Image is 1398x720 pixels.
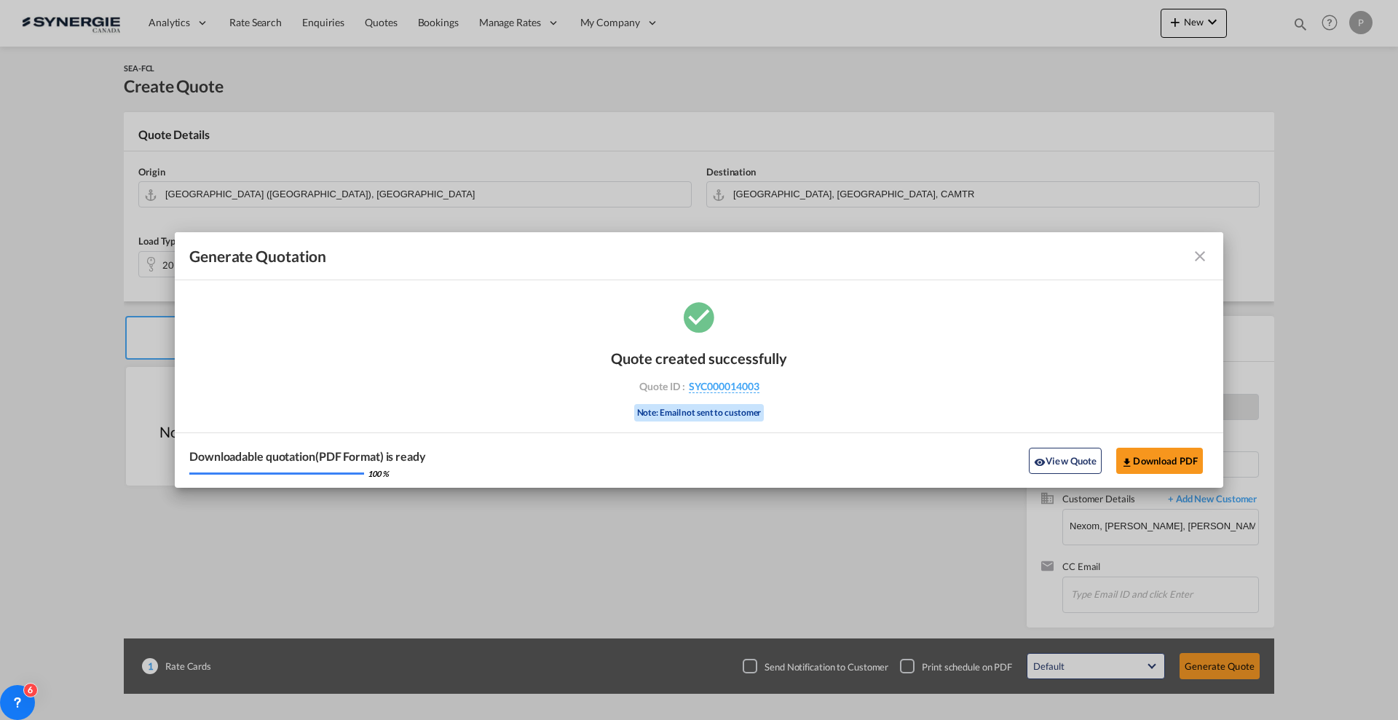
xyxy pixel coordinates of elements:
[689,380,759,393] span: SYC000014003
[611,349,787,367] div: Quote created successfully
[1121,456,1133,468] md-icon: icon-download
[634,404,765,422] div: Note: Email not sent to customer
[1034,456,1046,468] md-icon: icon-eye
[175,232,1223,488] md-dialog: Generate Quotation Quote ...
[681,298,717,335] md-icon: icon-checkbox-marked-circle
[368,468,389,479] div: 100 %
[189,448,426,464] div: Downloadable quotation(PDF Format) is ready
[1191,248,1209,265] md-icon: icon-close fg-AAA8AD cursor m-0
[1029,448,1102,474] button: icon-eyeView Quote
[189,247,326,266] span: Generate Quotation
[1116,448,1203,474] button: Download PDF
[615,380,783,393] div: Quote ID :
